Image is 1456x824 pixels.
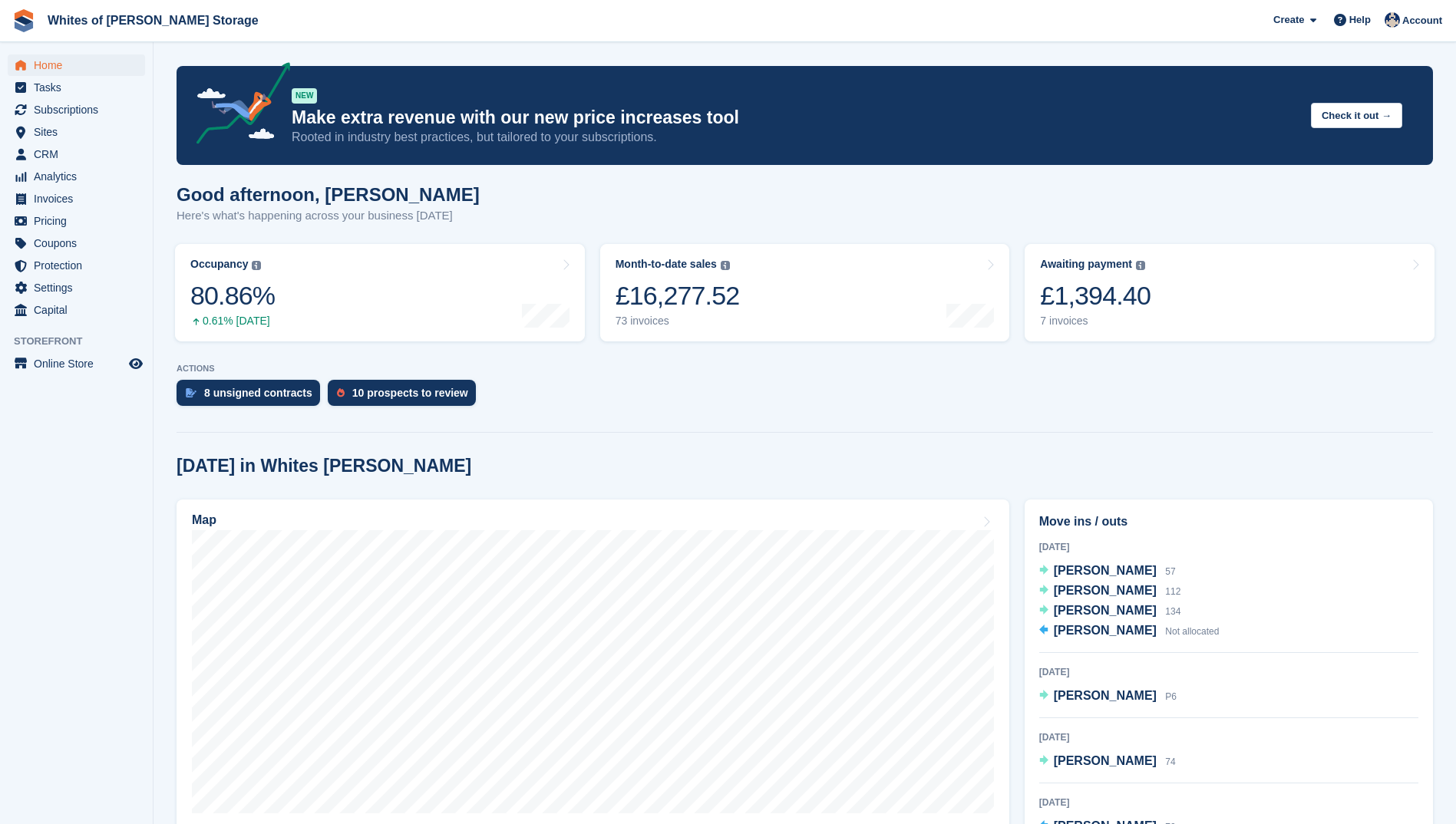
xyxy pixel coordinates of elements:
[8,121,145,143] a: menu
[328,380,484,414] a: 10 prospects to review
[1054,689,1157,702] span: [PERSON_NAME]
[34,121,126,143] span: Sites
[127,354,145,373] a: Preview store
[1039,796,1418,809] div: [DATE]
[1349,12,1371,28] span: Help
[8,232,145,254] a: menu
[1040,315,1151,328] div: 7 invoices
[292,129,1299,146] p: Rooted in industry best practices, but tailored to your subscriptions.
[190,315,275,328] div: 0.61% [DATE]
[1039,621,1220,641] a: [PERSON_NAME] Not allocated
[1054,754,1157,767] span: [PERSON_NAME]
[34,143,126,165] span: CRM
[34,166,126,187] span: Analytics
[8,255,145,276] a: menu
[1025,244,1435,341] a: Awaiting payment £1,394.40 7 invoices
[34,255,126,276] span: Protection
[616,258,717,271] div: Month-to-date sales
[1165,586,1180,597] span: 112
[177,184,480,205] h1: Good afternoon, [PERSON_NAME]
[177,207,480,225] p: Here's what's happening across your business [DATE]
[186,388,196,397] img: contract_signature_icon-13c848040528278c33f63329250d36e43548de30e8caae1d1a13099fd9432cc5.svg
[1165,691,1177,702] span: P6
[1039,513,1418,531] h2: Move ins / outs
[204,387,312,399] div: 8 unsigned contracts
[34,353,126,374] span: Online Store
[8,77,145,98] a: menu
[1040,258,1132,271] div: Awaiting payment
[177,380,328,414] a: 8 unsigned contracts
[175,244,585,341] a: Occupancy 80.86% 0.61% [DATE]
[1311,103,1402,128] button: Check it out →
[8,353,145,374] a: menu
[1402,13,1442,28] span: Account
[1039,562,1176,582] a: [PERSON_NAME] 57
[1054,564,1157,577] span: [PERSON_NAME]
[8,210,145,232] a: menu
[600,244,1010,341] a: Month-to-date sales £16,277.52 73 invoices
[1039,730,1418,744] div: [DATE]
[721,261,730,270] img: icon-info-grey-7440780725fd019a000dd9b08b2336e03edf1995a4989e88bcd33f0948082b44.svg
[8,143,145,165] a: menu
[183,62,291,150] img: price-adjustments-announcement-icon-8257ccfd72463d97f412b2fc003d46551f7dbcb40ab6d574587a9cd5c0d94...
[1039,752,1176,772] a: [PERSON_NAME] 74
[1039,602,1181,621] a: [PERSON_NAME] 134
[1039,687,1177,707] a: [PERSON_NAME] P6
[337,388,345,397] img: prospect-51fa495bee0391a8d652442698ab0144808aea92771e9ea1ae160a38d050c398.svg
[177,364,1433,374] p: ACTIONS
[34,299,126,321] span: Capital
[1039,665,1418,679] div: [DATE]
[34,99,126,120] span: Subscriptions
[1273,12,1304,28] span: Create
[8,277,145,298] a: menu
[1165,756,1175,767] span: 74
[177,456,471,476] h2: [DATE] in Whites [PERSON_NAME]
[8,188,145,209] a: menu
[1039,540,1418,554] div: [DATE]
[14,334,153,349] span: Storefront
[34,232,126,254] span: Coupons
[1054,624,1157,637] span: [PERSON_NAME]
[252,261,261,270] img: icon-info-grey-7440780725fd019a000dd9b08b2336e03edf1995a4989e88bcd33f0948082b44.svg
[34,54,126,76] span: Home
[190,280,275,311] div: 80.86%
[8,99,145,120] a: menu
[8,54,145,76] a: menu
[12,9,35,32] img: stora-icon-8386f47178a22dfd0bd8f6a31ec36ba5ce8667c1dd55bd0f319d3a0aa187defe.svg
[34,210,126,232] span: Pricing
[1040,280,1151,311] div: £1,394.40
[1039,582,1181,602] a: [PERSON_NAME] 112
[1165,566,1175,577] span: 57
[8,299,145,321] a: menu
[192,513,216,527] h2: Map
[292,107,1299,129] p: Make extra revenue with our new price increases tool
[1054,584,1157,597] span: [PERSON_NAME]
[352,387,468,399] div: 10 prospects to review
[1136,261,1145,270] img: icon-info-grey-7440780725fd019a000dd9b08b2336e03edf1995a4989e88bcd33f0948082b44.svg
[1165,606,1180,617] span: 134
[292,88,317,104] div: NEW
[616,315,740,328] div: 73 invoices
[41,8,265,33] a: Whites of [PERSON_NAME] Storage
[34,188,126,209] span: Invoices
[1165,626,1219,637] span: Not allocated
[616,280,740,311] div: £16,277.52
[34,77,126,98] span: Tasks
[190,258,248,271] div: Occupancy
[34,277,126,298] span: Settings
[1385,12,1400,28] img: Wendy
[8,166,145,187] a: menu
[1054,604,1157,617] span: [PERSON_NAME]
